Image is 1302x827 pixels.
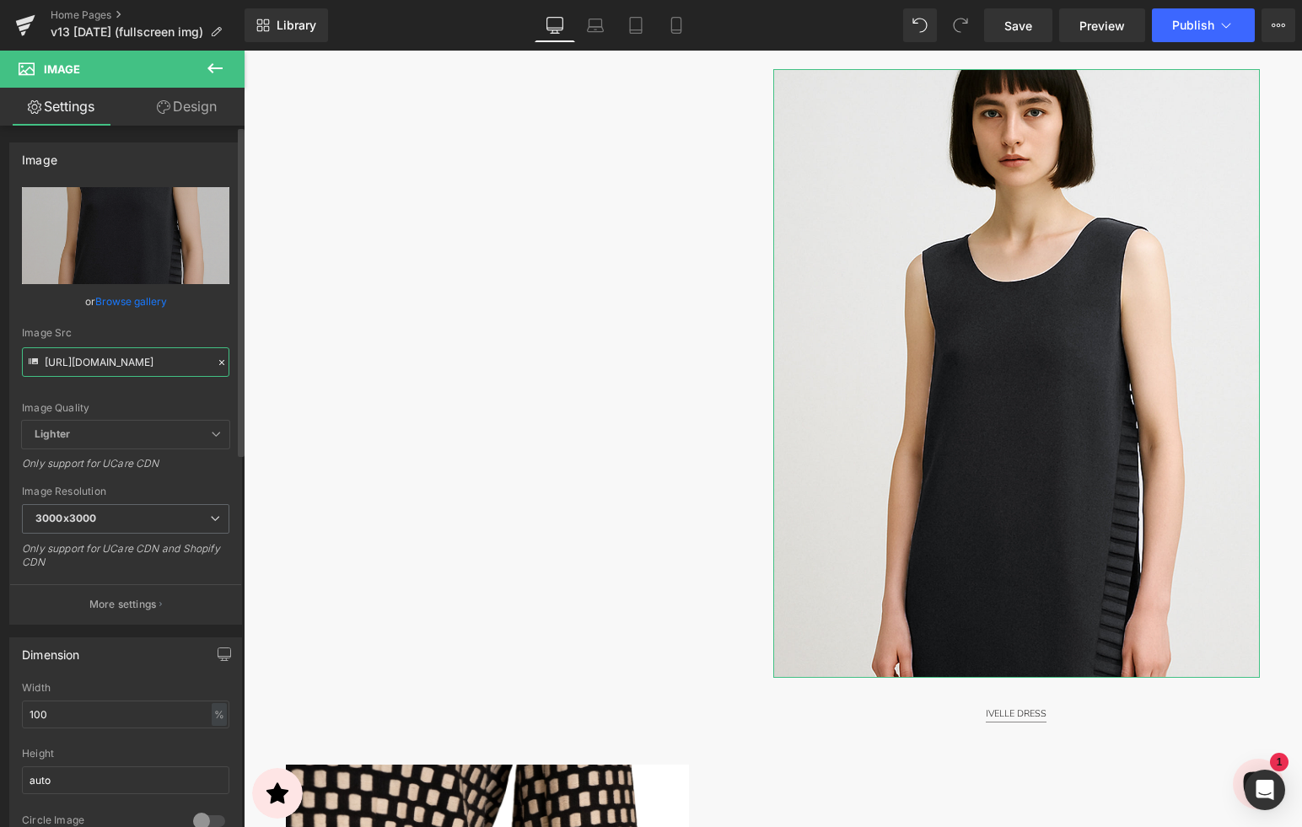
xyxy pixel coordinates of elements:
input: auto [22,766,229,794]
span: Save [1004,17,1032,35]
div: Open Intercom Messenger [1245,770,1285,810]
a: IVELLE DRESS [742,656,803,672]
a: Browse gallery [95,287,167,316]
div: or [22,293,229,310]
b: Lighter [35,427,70,440]
input: auto [22,701,229,728]
button: More settings [10,584,241,624]
input: Link [22,347,229,377]
span: Image [44,62,80,76]
span: Library [277,18,316,33]
p: More settings [89,597,157,612]
a: Laptop [575,8,616,42]
button: Redo [944,8,977,42]
b: 3000x3000 [35,512,96,524]
button: Publish [1152,8,1255,42]
div: Width [22,682,229,694]
span: Preview [1079,17,1125,35]
div: Image [22,143,57,167]
div: % [212,703,227,726]
div: Height [22,748,229,760]
a: Tablet [616,8,656,42]
iframe: Button to open loyalty program pop-up [8,717,59,768]
a: Home Pages [51,8,245,22]
div: Image Resolution [22,486,229,497]
div: Only support for UCare CDN [22,457,229,481]
a: Mobile [656,8,697,42]
span: IVELLE DRESS [742,656,803,671]
a: Desktop [535,8,575,42]
div: Dimension [22,638,80,662]
span: Publish [1172,19,1214,32]
span: v13 [DATE] (fullscreen img) [51,25,203,39]
a: New Library [245,8,328,42]
a: Preview [1059,8,1145,42]
button: Undo [903,8,937,42]
inbox-online-store-chat: Shopify online store chat [984,708,1045,763]
button: More [1262,8,1295,42]
div: Only support for UCare CDN and Shopify CDN [22,542,229,580]
div: Image Src [22,327,229,339]
div: Image Quality [22,402,229,414]
a: Design [126,88,248,126]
